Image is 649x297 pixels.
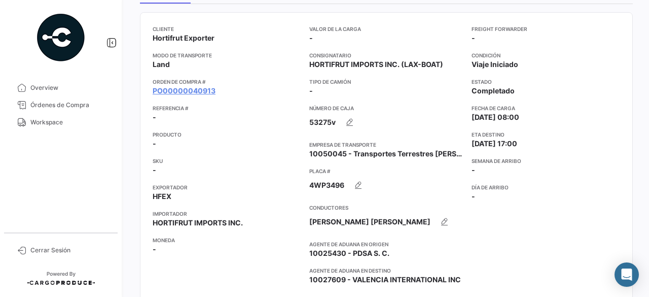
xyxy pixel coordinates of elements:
span: Overview [30,83,110,92]
a: Workspace [8,114,114,131]
span: - [153,139,156,149]
span: - [472,165,475,175]
span: - [153,165,156,175]
span: Órdenes de Compra [30,101,110,110]
span: - [309,86,313,96]
app-card-info-title: Orden de Compra # [153,78,301,86]
span: HFEX [153,191,171,202]
app-card-info-title: Referencia # [153,104,301,112]
app-card-info-title: Exportador [153,183,301,191]
span: HORTIFRUT IMPORTS INC. [153,218,243,228]
app-card-info-title: Agente de Aduana en Origen [309,240,463,248]
app-card-info-title: Importador [153,210,301,218]
span: HORTIFRUT IMPORTS INC. (LAX-BOAT) [309,59,443,70]
app-card-info-title: Placa # [309,167,463,175]
app-card-info-title: Cliente [153,25,301,33]
app-card-info-title: ETA Destino [472,130,620,139]
span: Land [153,59,170,70]
a: PO00000040913 [153,86,215,96]
img: powered-by.png [35,12,86,63]
app-card-info-title: Empresa de Transporte [309,141,463,149]
app-card-info-title: Modo de Transporte [153,51,301,59]
div: Abrir Intercom Messenger [615,262,639,287]
span: - [153,244,156,254]
span: 10025430 - PDSA S. C. [309,248,389,258]
span: [PERSON_NAME] [PERSON_NAME] [309,217,430,227]
span: Viaje Iniciado [472,59,518,70]
span: Completado [472,86,515,96]
span: 10050045 - Transportes Terrestres [PERSON_NAME] [309,149,463,159]
app-card-info-title: Tipo de Camión [309,78,463,86]
span: 10027609 - VALENCIA INTERNATIONAL INC [309,275,461,285]
app-card-info-title: Condición [472,51,620,59]
app-card-info-title: Consignatario [309,51,463,59]
app-card-info-title: Día de Arribo [472,183,620,191]
span: [DATE] 17:00 [472,139,517,149]
app-card-info-title: Conductores [309,204,463,212]
span: 4WP3496 [309,180,344,190]
app-card-info-title: Número de Caja [309,104,463,112]
span: [DATE] 08:00 [472,112,519,122]
app-card-info-title: Producto [153,130,301,139]
app-card-info-title: Valor de la Carga [309,25,463,33]
app-card-info-title: Estado [472,78,620,86]
a: Órdenes de Compra [8,96,114,114]
app-card-info-title: SKU [153,157,301,165]
span: Cerrar Sesión [30,246,110,255]
span: 53275v [309,117,336,127]
span: - [309,33,313,43]
app-card-info-title: Semana de Arribo [472,157,620,165]
span: Workspace [30,118,110,127]
app-card-info-title: Freight Forwarder [472,25,620,33]
span: - [472,33,475,43]
a: Overview [8,79,114,96]
span: Hortifrut Exporter [153,33,214,43]
app-card-info-title: Agente de Aduana en Destino [309,267,463,275]
app-card-info-title: Moneda [153,236,301,244]
app-card-info-title: Fecha de carga [472,104,620,112]
span: - [472,191,475,202]
span: - [153,112,156,122]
